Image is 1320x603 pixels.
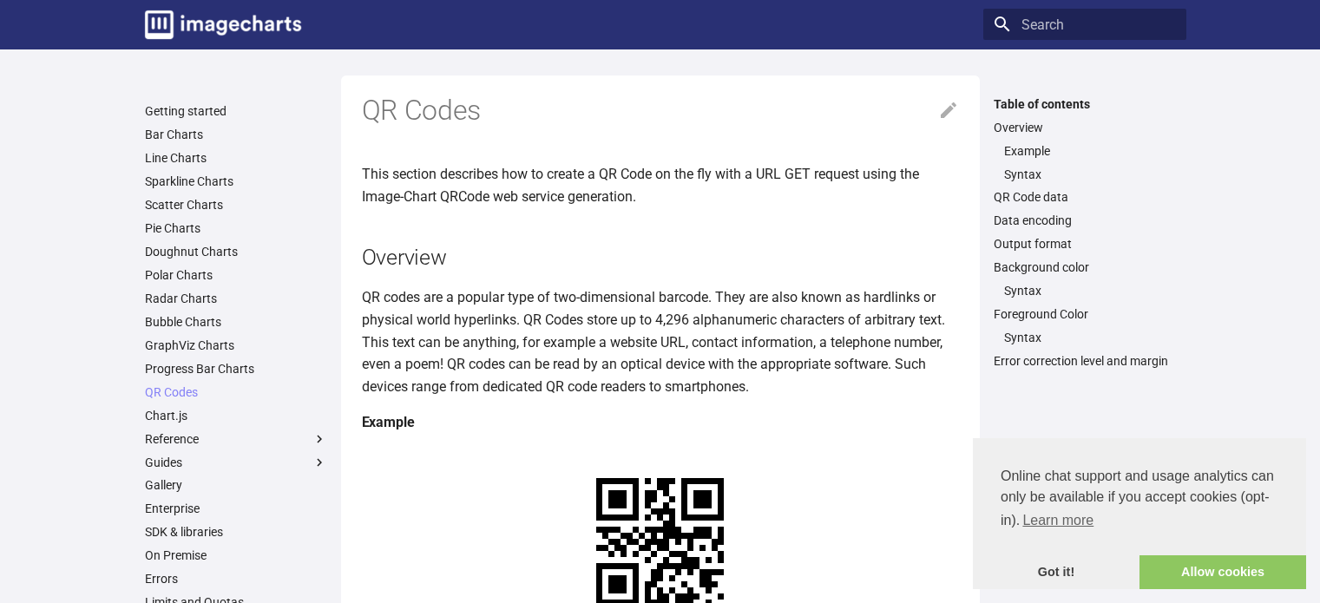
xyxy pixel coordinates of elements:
[994,259,1176,275] a: Background color
[145,267,327,283] a: Polar Charts
[145,571,327,587] a: Errors
[362,242,959,272] h2: Overview
[994,189,1176,205] a: QR Code data
[145,103,327,119] a: Getting started
[145,501,327,516] a: Enterprise
[145,431,327,447] label: Reference
[983,96,1186,112] label: Table of contents
[994,120,1176,135] a: Overview
[1004,283,1176,298] a: Syntax
[145,314,327,330] a: Bubble Charts
[1020,508,1096,534] a: learn more about cookies
[145,455,327,470] label: Guides
[145,547,327,563] a: On Premise
[145,150,327,166] a: Line Charts
[145,10,301,39] img: logo
[362,163,959,207] p: This section describes how to create a QR Code on the fly with a URL GET request using the Image-...
[145,291,327,306] a: Radar Charts
[994,330,1176,345] nav: Foreground Color
[1004,330,1176,345] a: Syntax
[994,213,1176,228] a: Data encoding
[145,384,327,400] a: QR Codes
[1139,555,1306,590] a: allow cookies
[145,174,327,189] a: Sparkline Charts
[145,197,327,213] a: Scatter Charts
[994,353,1176,369] a: Error correction level and margin
[138,3,308,46] a: Image-Charts documentation
[145,127,327,142] a: Bar Charts
[145,361,327,377] a: Progress Bar Charts
[973,438,1306,589] div: cookieconsent
[145,477,327,493] a: Gallery
[994,143,1176,182] nav: Overview
[1001,466,1278,534] span: Online chat support and usage analytics can only be available if you accept cookies (opt-in).
[145,524,327,540] a: SDK & libraries
[994,283,1176,298] nav: Background color
[145,408,327,423] a: Chart.js
[983,96,1186,370] nav: Table of contents
[1004,167,1176,182] a: Syntax
[362,93,959,129] h1: QR Codes
[983,9,1186,40] input: Search
[362,411,959,434] h4: Example
[973,555,1139,590] a: dismiss cookie message
[994,306,1176,322] a: Foreground Color
[145,244,327,259] a: Doughnut Charts
[362,286,959,397] p: QR codes are a popular type of two-dimensional barcode. They are also known as hardlinks or physi...
[145,220,327,236] a: Pie Charts
[994,236,1176,252] a: Output format
[145,338,327,353] a: GraphViz Charts
[1004,143,1176,159] a: Example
